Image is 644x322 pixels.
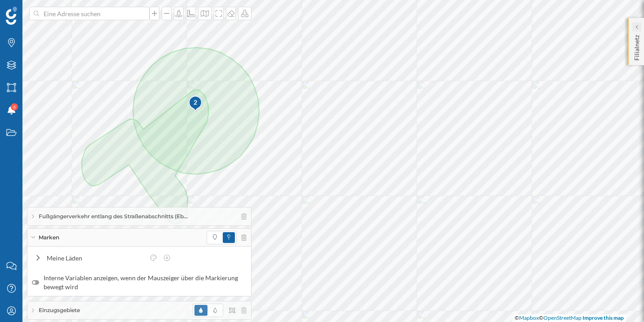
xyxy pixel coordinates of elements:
[39,212,188,221] span: Fußgängerverkehr entlang des Straßenabschnitts (Eb…
[32,273,247,291] label: Interne Variablen anzeigen, wenn der Mauszeiger über die Markierung bewegt wird
[632,31,641,61] p: Filialnetz
[19,6,51,14] span: Support
[582,314,624,321] a: Improve this map
[13,102,16,111] span: 6
[47,253,145,263] div: Meine Läden
[188,95,202,111] div: 2
[188,98,203,107] div: 2
[519,314,539,321] a: Mapbox
[512,314,626,322] div: © ©
[39,234,59,242] span: Marken
[6,7,17,25] img: Geoblink Logo
[543,314,582,321] a: OpenStreetMap
[188,95,203,113] img: pois-map-marker.svg
[39,306,80,314] span: Einzugsgebiete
